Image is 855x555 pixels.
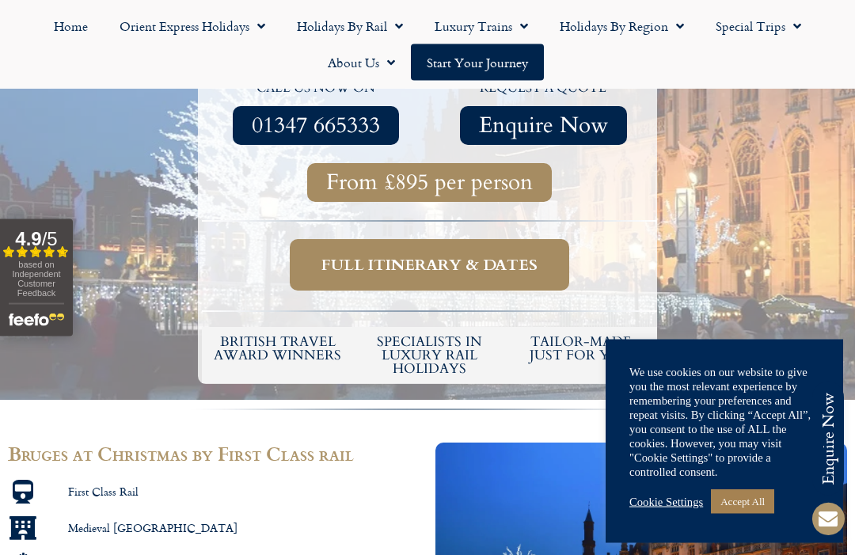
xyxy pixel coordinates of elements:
[711,489,774,514] a: Accept All
[233,107,399,146] a: 01347 665333
[700,8,817,44] a: Special Trips
[307,164,552,203] a: From £895 per person
[281,8,419,44] a: Holidays by Rail
[544,8,700,44] a: Holidays by Region
[290,240,569,291] a: Full itinerary & dates
[629,365,819,479] div: We use cookies on our website to give you the most relevant experience by remembering your prefer...
[8,440,354,468] span: Bruges at Christmas by First Class rail
[210,336,346,363] h5: British Travel Award winners
[38,8,104,44] a: Home
[312,44,411,81] a: About Us
[104,8,281,44] a: Orient Express Holidays
[321,256,538,276] span: Full itinerary & dates
[460,107,627,146] a: Enquire Now
[64,522,237,537] span: Medieval [GEOGRAPHIC_DATA]
[64,485,139,500] span: First Class Rail
[326,173,533,193] span: From £895 per person
[438,79,650,100] p: request a quote
[362,336,498,376] h6: Specialists in luxury rail holidays
[8,8,847,81] nav: Menu
[411,44,544,81] a: Start your Journey
[479,116,608,136] span: Enquire Now
[629,495,703,509] a: Cookie Settings
[210,79,422,100] p: call us now on
[419,8,544,44] a: Luxury Trains
[513,336,649,363] h5: tailor-made just for you
[252,116,380,136] span: 01347 665333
